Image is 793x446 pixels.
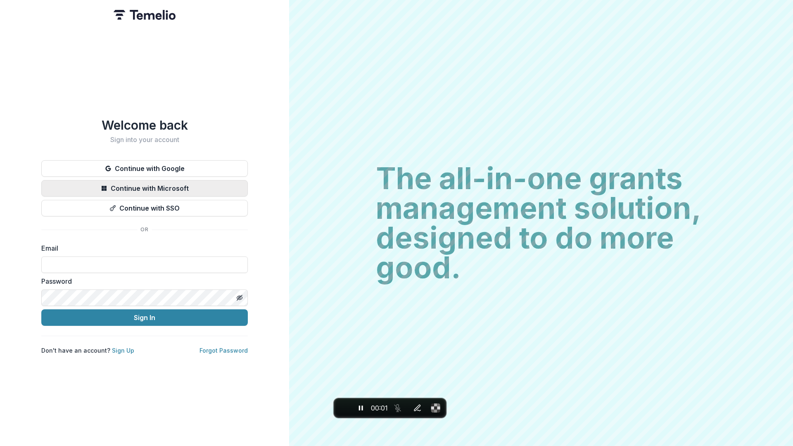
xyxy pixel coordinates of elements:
button: Sign In [41,309,248,326]
h1: Welcome back [41,118,248,133]
label: Email [41,243,243,253]
a: Forgot Password [199,347,248,354]
h2: Sign into your account [41,136,248,144]
label: Password [41,276,243,286]
img: Temelio [114,10,176,20]
button: Continue with Microsoft [41,180,248,197]
button: Toggle password visibility [233,291,246,304]
a: Sign Up [112,347,134,354]
button: Continue with SSO [41,200,248,216]
p: Don't have an account? [41,346,134,355]
button: Continue with Google [41,160,248,177]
